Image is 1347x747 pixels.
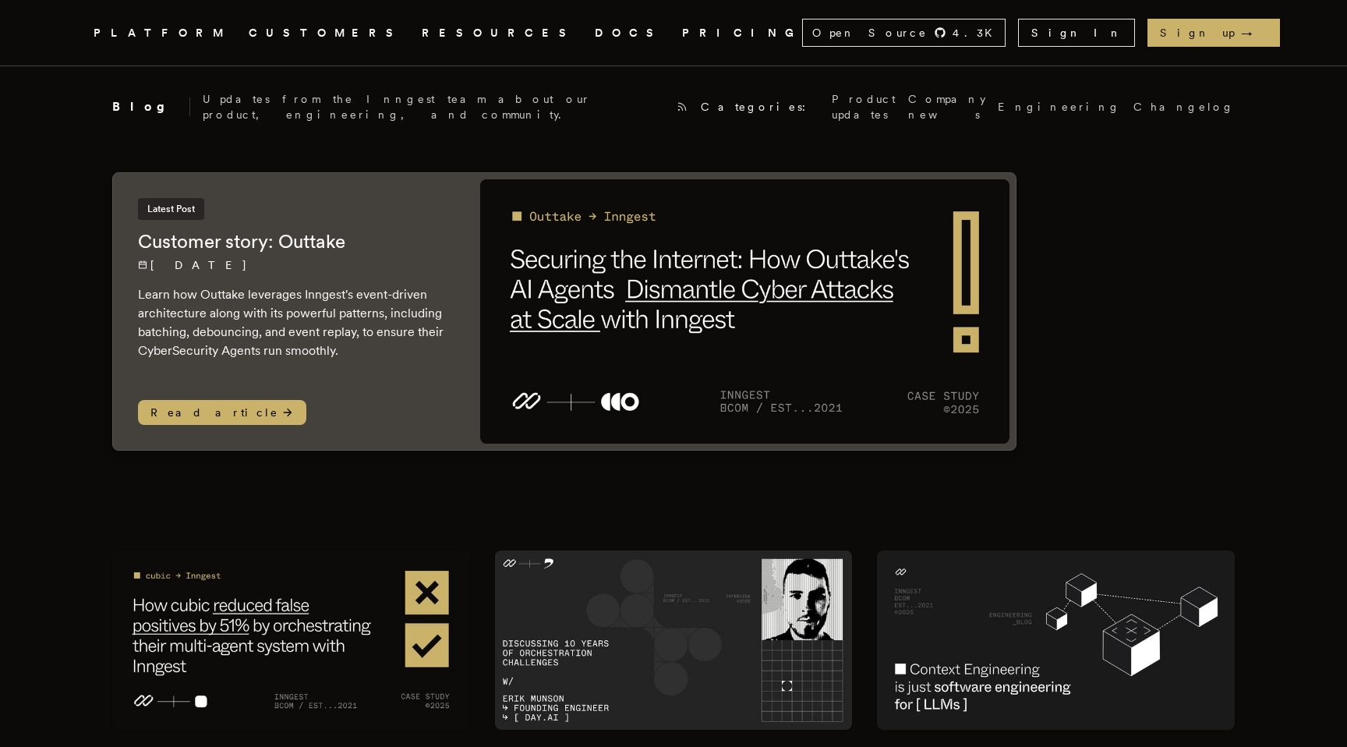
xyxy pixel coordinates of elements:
[138,229,449,254] h2: Customer story: Outtake
[682,23,802,43] a: PRICING
[249,23,403,43] a: CUSTOMERS
[112,551,470,729] img: Featured image for Customer story: cubic blog post
[877,551,1235,729] img: Featured image for Context engineering is just software engineering for LLMs blog post
[998,99,1121,115] a: Engineering
[422,23,576,43] button: RESOURCES
[138,257,449,273] p: [DATE]
[138,285,449,360] p: Learn how Outtake leverages Inngest's event-driven architecture along with its powerful patterns,...
[112,172,1016,451] a: Latest PostCustomer story: Outtake[DATE] Learn how Outtake leverages Inngest's event-driven archi...
[1133,99,1235,115] a: Changelog
[1147,19,1280,47] a: Sign up
[595,23,663,43] a: DOCS
[94,23,230,43] button: PLATFORM
[908,91,985,122] a: Company news
[1018,19,1135,47] a: Sign In
[112,97,190,116] h2: Blog
[812,25,928,41] span: Open Source
[701,99,819,115] span: Categories:
[832,91,896,122] a: Product updates
[203,91,663,122] p: Updates from the Inngest team about our product, engineering, and community.
[138,400,306,425] span: Read article
[480,179,1009,444] img: Featured image for Customer story: Outtake blog post
[495,551,853,729] img: Featured image for Discussing 10 years of orchestration challenges with Erik Munson, founding eng...
[1241,25,1267,41] span: →
[138,198,204,220] span: Latest Post
[953,25,1002,41] span: 4.3 K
